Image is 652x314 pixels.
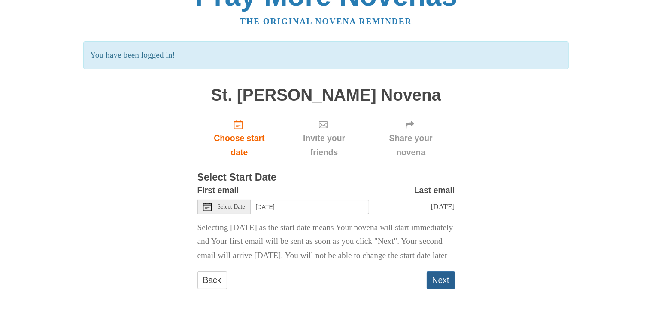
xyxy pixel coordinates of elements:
a: The original novena reminder [240,17,412,26]
span: Choose start date [206,131,273,160]
span: [DATE] [431,202,455,211]
span: Invite your friends [290,131,358,160]
p: Selecting [DATE] as the start date means Your novena will start immediately and Your first email ... [197,221,455,263]
div: Click "Next" to confirm your start date first. [367,113,455,164]
a: Choose start date [197,113,282,164]
span: Select Date [218,204,245,210]
button: Next [427,271,455,289]
a: Back [197,271,227,289]
label: First email [197,183,239,197]
div: Click "Next" to confirm your start date first. [281,113,367,164]
span: Share your novena [376,131,446,160]
label: Last email [414,183,455,197]
h1: St. [PERSON_NAME] Novena [197,86,455,105]
h3: Select Start Date [197,172,455,183]
input: Use the arrow keys to pick a date [251,200,369,214]
p: You have been logged in! [83,41,569,69]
